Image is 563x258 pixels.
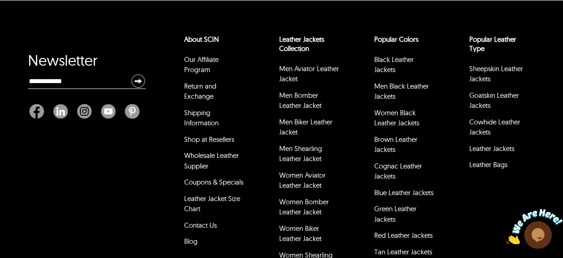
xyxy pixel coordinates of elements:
[279,35,324,53] a: Leather Jackets Collection
[77,104,92,119] img: Instagram
[185,35,220,44] a: About SCIN
[49,104,73,119] a: Linkedin
[468,62,530,89] li: Sheepskin Leather Jackets
[185,221,217,230] a: Contact Us
[374,82,429,101] a: Men Black Leather Jackets
[374,247,432,256] a: Tan Leather Jackets
[373,160,435,186] li: Cognac Leather Jackets
[29,104,49,119] a: Facebook
[506,201,563,244] iframe: chat widget
[374,188,434,197] a: Blue Leather Jackets
[468,142,530,159] li: Leather Jackets
[278,89,340,116] li: Men Bomber Leather Jacket
[469,64,523,84] a: Sheepskin Leather Jackets
[185,55,219,74] a: Our Affiliate Program
[373,80,435,107] li: Men Black Leather Jackets
[183,133,246,150] li: Shop at Resellers
[374,135,417,154] a: Brown Leather Jackets
[120,104,140,119] a: Pinterest
[183,107,246,133] li: Shipping Information
[469,160,507,169] a: Leather Bags
[125,104,140,119] img: Pinterest
[96,104,120,119] a: Youtube
[183,53,246,80] li: Our Affiliate Program
[373,186,435,203] li: Blue Leather Jackets
[469,118,520,137] a: Cowhide Leather Jackets
[185,194,241,213] a: Leather Jacket Size Chart
[468,158,530,175] li: Leather Bags
[278,116,340,142] li: Men Biker Leather Jacket
[183,149,246,176] li: Wholesale Leather Supplier
[279,64,339,84] a: Men Aviator Leather Jacket
[373,229,435,246] li: Red Leather Jackets
[279,91,321,110] a: Men Bomber Leather Jacket
[185,135,235,144] a: Shop at Resellers
[279,224,321,243] a: Women Biker Leather Jacket
[183,235,246,252] li: Blog
[278,196,340,222] li: Women Bomber Leather Jacket
[185,237,198,246] a: Blog
[374,204,417,224] a: Green Leather Jackets
[28,56,146,74] div: Newsletter
[469,91,519,110] a: Goatskin Leather Jackets
[374,231,433,240] a: Red Leather Jackets
[279,197,329,217] a: Women Bomber Leather Jacket
[185,178,244,186] a: Coupons & Specials
[468,89,530,116] li: Goatskin Leather Jackets
[374,35,418,44] a: popular leather jacket colors
[279,171,326,190] a: Women Aviator Leather Jacket
[469,144,514,153] a: Leather Jackets
[374,108,419,128] a: Women Black Leather Jackets
[373,133,435,160] li: Brown Leather Jackets
[183,176,246,192] li: Coupons & Specials
[279,118,332,137] a: Men Biker Leather Jacket
[131,74,146,89] img: Newsletter Submit
[373,202,435,229] li: Green Leather Jackets
[373,107,435,133] li: Women Black Leather Jackets
[469,35,516,53] a: Popular Leather Type
[185,151,239,170] a: Wholesale Leather Supplier
[279,144,322,163] a: Men Shearling Leather Jacket
[101,104,116,119] img: Youtube
[278,142,340,169] li: Men Shearling Leather Jacket
[185,108,219,128] a: Shipping Information
[278,169,340,196] li: Women Aviator Leather Jacket
[278,222,340,249] li: Women Biker Leather Jacket
[468,116,530,142] li: Cowhide Leather Jackets
[373,53,435,80] li: Black Leather Jackets
[374,55,414,74] a: Black Leather Jackets
[278,62,340,89] li: Men Aviator Leather Jacket
[183,80,246,107] li: Return and Exchange
[29,104,44,119] img: Facebook
[185,82,217,101] a: Return and Exchange
[183,219,246,236] li: Contact Us
[183,192,246,219] li: Leather Jacket Size Chart
[73,104,96,119] a: Instagram
[374,162,422,181] a: Cognac Leather Jackets
[53,104,68,119] img: Linkedin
